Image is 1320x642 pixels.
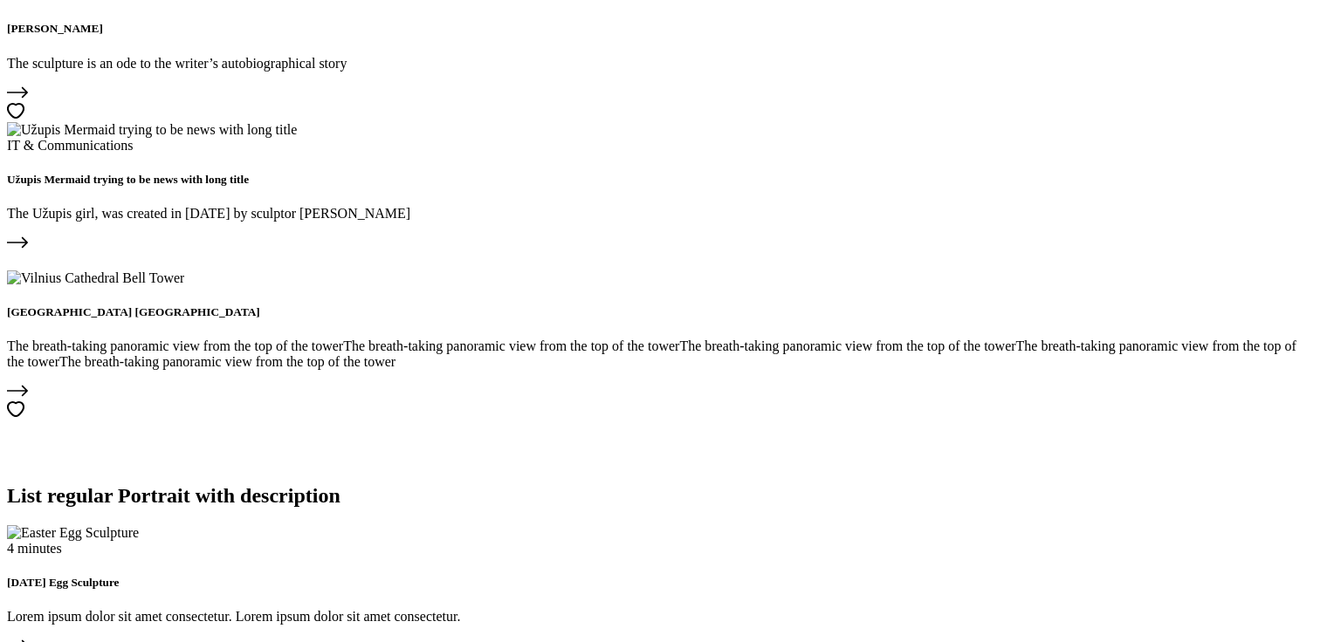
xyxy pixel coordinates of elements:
a: Add to wishlist [7,106,24,121]
p: The Užupis girl, was created in [DATE] by sculptor [PERSON_NAME] [7,206,1313,222]
img: Vilnius Cathedral Bell Tower [7,270,184,286]
h2: List regular Portrait with description [7,484,1313,508]
h5: [DATE] Egg Sculpture [7,576,1313,590]
h5: [PERSON_NAME] [7,22,1313,36]
span: IT & Communications [7,138,134,153]
p: The breath-taking panoramic view from the top of the towerThe breath-taking panoramic view from t... [7,338,1313,370]
h5: [GEOGRAPHIC_DATA] [GEOGRAPHIC_DATA] [7,305,1313,319]
p: The sculpture is an ode to the writer’s autobiographical story [7,56,1313,72]
p: Lorem ipsum dolor sit amet consectetur. Lorem ipsum dolor sit amet consectetur. [7,609,1313,625]
img: Užupis Mermaid trying to be news with long title [7,122,297,138]
a: Add to wishlist [7,405,24,420]
img: Easter Egg Sculpture [7,525,139,541]
h5: Užupis Mermaid trying to be news with long title [7,173,1313,187]
div: 4 minutes [7,541,1313,557]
